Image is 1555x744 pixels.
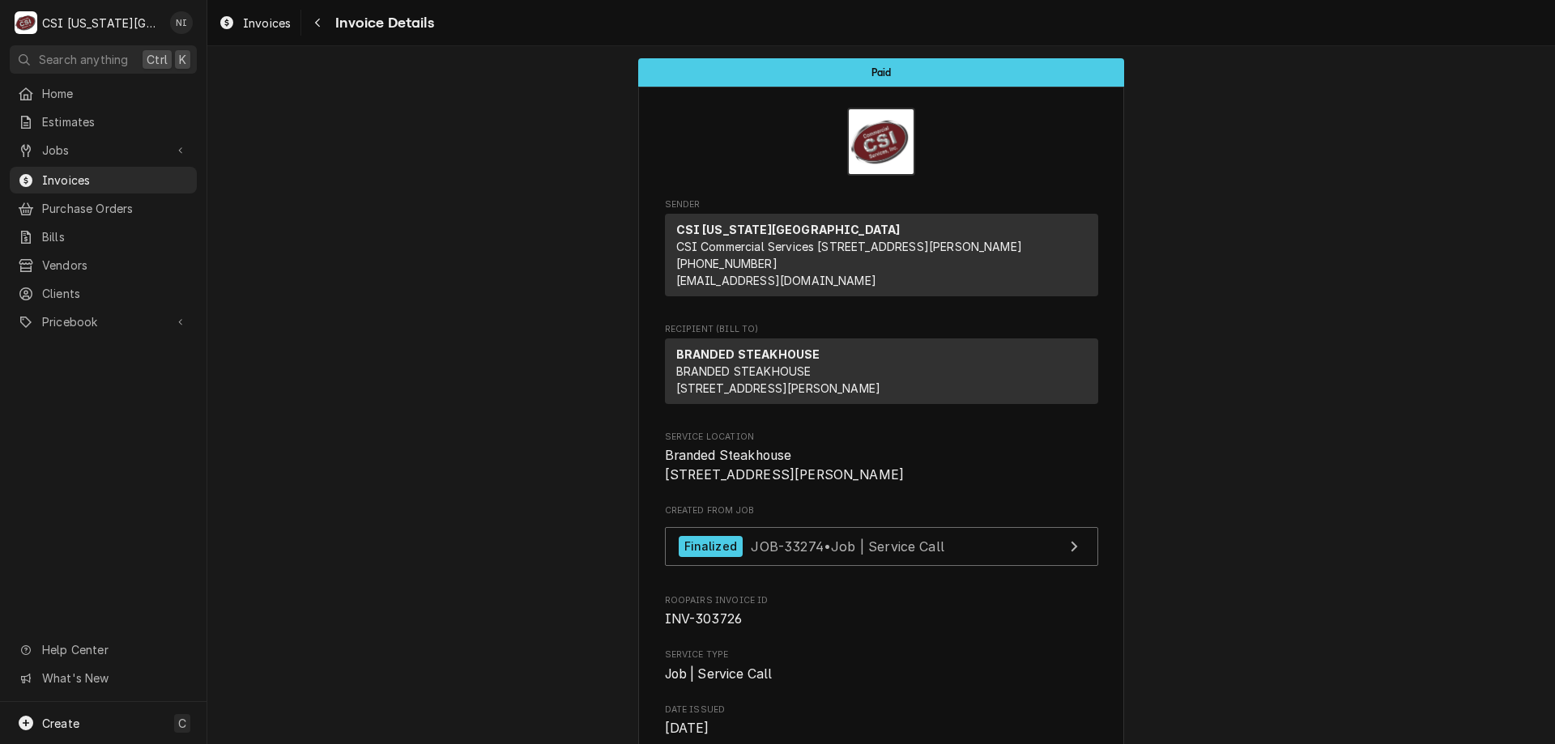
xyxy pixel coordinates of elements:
[665,610,1098,629] span: Roopairs Invoice ID
[179,51,186,68] span: K
[665,704,1098,716] span: Date Issued
[10,195,197,222] a: Purchase Orders
[665,323,1098,411] div: Invoice Recipient
[665,323,1098,336] span: Recipient (Bill To)
[170,11,193,34] div: NI
[676,274,876,287] a: [EMAIL_ADDRESS][DOMAIN_NAME]
[42,228,189,245] span: Bills
[665,214,1098,303] div: Sender
[212,10,297,36] a: Invoices
[665,648,1098,661] span: Service Type
[10,137,197,164] a: Go to Jobs
[665,214,1098,296] div: Sender
[42,85,189,102] span: Home
[665,198,1098,304] div: Invoice Sender
[665,431,1098,485] div: Service Location
[42,142,164,159] span: Jobs
[42,257,189,274] span: Vendors
[665,594,1098,607] span: Roopairs Invoice ID
[679,536,743,558] div: Finalized
[42,172,189,189] span: Invoices
[665,665,1098,684] span: Service Type
[10,108,197,135] a: Estimates
[676,240,1022,253] span: CSI Commercial Services [STREET_ADDRESS][PERSON_NAME]
[39,51,128,68] span: Search anything
[676,223,901,236] strong: CSI [US_STATE][GEOGRAPHIC_DATA]
[665,431,1098,444] span: Service Location
[665,704,1098,738] div: Date Issued
[178,715,186,732] span: C
[751,538,944,554] span: JOB-33274 • Job | Service Call
[330,12,433,34] span: Invoice Details
[871,67,892,78] span: Paid
[665,611,743,627] span: INV-303726
[665,448,905,483] span: Branded Steakhouse [STREET_ADDRESS][PERSON_NAME]
[665,648,1098,683] div: Service Type
[676,257,777,270] a: [PHONE_NUMBER]
[10,167,197,193] a: Invoices
[665,594,1098,629] div: Roopairs Invoice ID
[665,504,1098,517] span: Created From Job
[665,338,1098,410] div: Recipient (Bill To)
[305,10,330,36] button: Navigate back
[10,280,197,307] a: Clients
[665,721,709,736] span: [DATE]
[15,11,37,34] div: C
[10,223,197,250] a: Bills
[665,446,1098,484] span: Service Location
[10,308,197,335] a: Go to Pricebook
[42,641,187,658] span: Help Center
[665,719,1098,738] span: Date Issued
[665,198,1098,211] span: Sender
[42,670,187,687] span: What's New
[42,113,189,130] span: Estimates
[42,716,79,730] span: Create
[665,666,773,682] span: Job | Service Call
[42,313,164,330] span: Pricebook
[676,364,881,395] span: BRANDED STEAKHOUSE [STREET_ADDRESS][PERSON_NAME]
[10,252,197,278] a: Vendors
[42,200,189,217] span: Purchase Orders
[170,11,193,34] div: Nate Ingram's Avatar
[42,15,161,32] div: CSI [US_STATE][GEOGRAPHIC_DATA]
[42,285,189,302] span: Clients
[676,347,820,361] strong: BRANDED STEAKHOUSE
[10,636,197,663] a: Go to Help Center
[665,504,1098,574] div: Created From Job
[665,338,1098,404] div: Recipient (Bill To)
[847,108,915,176] img: Logo
[15,11,37,34] div: CSI Kansas City's Avatar
[10,45,197,74] button: Search anythingCtrlK
[665,527,1098,567] a: View Job
[638,58,1124,87] div: Status
[10,665,197,691] a: Go to What's New
[10,80,197,107] a: Home
[147,51,168,68] span: Ctrl
[243,15,291,32] span: Invoices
